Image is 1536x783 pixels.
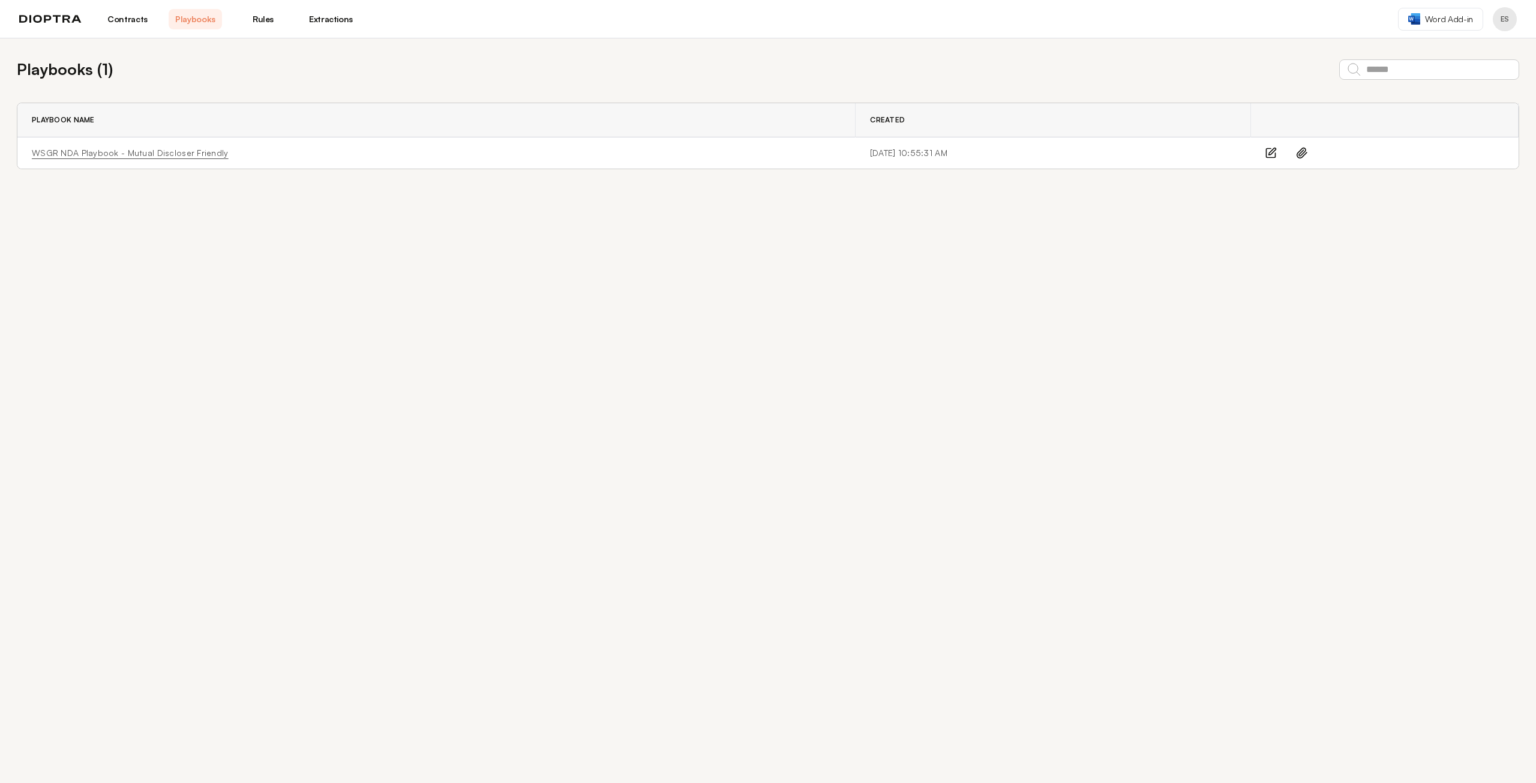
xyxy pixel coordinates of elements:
[304,9,358,29] a: Extractions
[32,147,229,159] a: WSGR NDA Playbook - Mutual Discloser Friendly
[1408,13,1420,25] img: word
[169,9,222,29] a: Playbooks
[856,137,1250,169] td: [DATE] 10:55:31 AM
[32,115,95,125] span: Playbook Name
[1493,7,1517,31] button: Profile menu
[236,9,290,29] a: Rules
[19,15,82,23] img: logo
[870,115,905,125] span: Created
[1398,8,1483,31] a: Word Add-in
[1425,13,1473,25] span: Word Add-in
[17,58,113,81] h2: Playbooks ( 1 )
[101,9,154,29] a: Contracts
